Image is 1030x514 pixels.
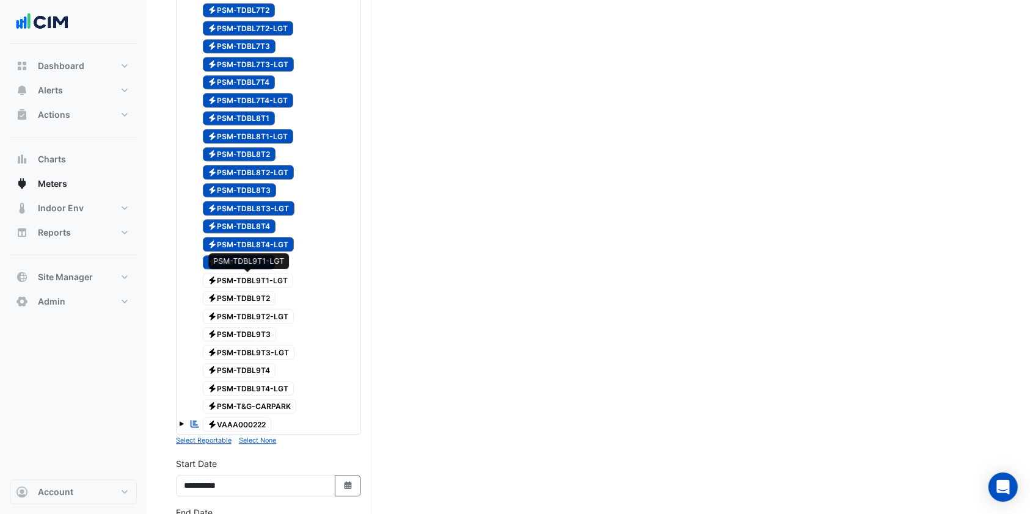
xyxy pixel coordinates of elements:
[203,237,294,252] span: PSM-TDBL8T4-LGT
[38,84,63,96] span: Alerts
[343,480,354,491] fa-icon: Select Date
[16,153,28,165] app-icon: Charts
[16,271,28,283] app-icon: Site Manager
[208,78,217,87] fa-icon: Electricity
[189,418,200,429] fa-icon: Reportable
[208,23,217,32] fa-icon: Electricity
[10,220,137,245] button: Reports
[176,435,232,446] button: Select Reportable
[10,54,137,78] button: Dashboard
[203,399,297,414] span: PSM-T&G-CARPARK
[208,239,217,248] fa-icon: Electricity
[203,129,294,143] span: PSM-TDBL8T1-LGT
[203,75,276,90] span: PSM-TDBL7T4
[208,311,217,320] fa-icon: Electricity
[203,93,294,107] span: PSM-TDBL7T4-LGT
[208,419,217,429] fa-icon: Electricity
[208,186,217,195] fa-icon: Electricity
[38,109,70,121] span: Actions
[38,295,65,308] span: Admin
[208,294,217,303] fa-icon: Electricity
[16,295,28,308] app-icon: Admin
[16,178,28,190] app-icon: Meters
[203,111,276,126] span: PSM-TDBL8T1
[203,165,294,179] span: PSM-TDBL8T2-LGT
[10,147,137,172] button: Charts
[15,10,70,34] img: Company Logo
[10,196,137,220] button: Indoor Env
[208,347,217,357] fa-icon: Electricity
[176,457,217,470] label: Start Date
[203,3,276,18] span: PSM-TDBL7T2
[208,258,217,267] fa-icon: Electricity
[208,167,217,176] fa-icon: Electricity
[208,222,217,231] fa-icon: Electricity
[988,472,1018,502] div: Open Intercom Messenger
[208,366,217,375] fa-icon: Electricity
[203,219,276,234] span: PSM-TDBL8T4
[16,226,28,239] app-icon: Reports
[213,255,284,266] div: PSM-TDBL9T1-LGT
[208,5,217,15] fa-icon: Electricity
[239,436,276,444] small: Select None
[203,381,294,396] span: PSM-TDBL9T4-LGT
[203,363,276,378] span: PSM-TDBL9T4
[208,131,217,140] fa-icon: Electricity
[208,275,217,284] fa-icon: Electricity
[10,172,137,196] button: Meters
[203,417,272,432] span: VAAA000222
[10,265,137,289] button: Site Manager
[203,147,276,162] span: PSM-TDBL8T2
[203,39,276,54] span: PSM-TDBL7T3
[203,345,295,360] span: PSM-TDBL9T3-LGT
[203,273,294,288] span: PSM-TDBL9T1-LGT
[203,291,276,306] span: PSM-TDBL9T2
[203,57,294,71] span: PSM-TDBL7T3-LGT
[176,436,232,444] small: Select Reportable
[38,486,73,498] span: Account
[203,309,294,324] span: PSM-TDBL9T2-LGT
[10,480,137,504] button: Account
[38,153,66,165] span: Charts
[16,109,28,121] app-icon: Actions
[208,59,217,68] fa-icon: Electricity
[38,226,71,239] span: Reports
[10,103,137,127] button: Actions
[10,78,137,103] button: Alerts
[208,150,217,159] fa-icon: Electricity
[203,21,294,35] span: PSM-TDBL7T2-LGT
[208,95,217,104] fa-icon: Electricity
[208,42,217,51] fa-icon: Electricity
[16,60,28,72] app-icon: Dashboard
[38,202,84,214] span: Indoor Env
[203,183,277,198] span: PSM-TDBL8T3
[208,383,217,393] fa-icon: Electricity
[38,60,84,72] span: Dashboard
[203,255,276,270] span: PSM-TDBL9T1
[38,271,93,283] span: Site Manager
[10,289,137,314] button: Admin
[16,84,28,96] app-icon: Alerts
[239,435,276,446] button: Select None
[208,114,217,123] fa-icon: Electricity
[208,330,217,339] fa-icon: Electricity
[203,201,295,215] span: PSM-TDBL8T3-LGT
[203,327,277,342] span: PSM-TDBL9T3
[208,402,217,411] fa-icon: Electricity
[38,178,67,190] span: Meters
[16,202,28,214] app-icon: Indoor Env
[208,203,217,212] fa-icon: Electricity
